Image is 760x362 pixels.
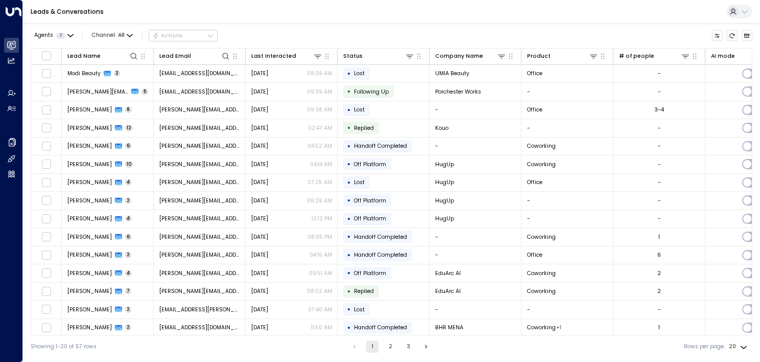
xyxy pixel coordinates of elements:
[31,7,104,16] a: Leads & Conversations
[67,197,112,205] span: Magdalena Nowak
[521,119,613,137] td: -
[251,251,268,259] span: Sep 09, 2025
[354,306,365,313] span: Lost
[654,106,664,114] div: 3-4
[354,287,374,295] span: Replied
[307,178,332,186] p: 07:25 AM
[343,52,363,61] div: Status
[307,287,332,295] p: 08:02 AM
[149,30,218,42] button: Actions
[435,324,463,331] span: BHR MENA
[149,30,218,42] div: Button group with a nested menu
[354,215,386,222] span: Off Platform
[251,324,268,331] span: Sep 03, 2025
[41,105,51,115] span: Toggle select row
[658,324,660,331] div: 1
[56,33,65,39] span: 1
[89,30,136,41] span: Channel:
[125,143,132,149] span: 6
[658,70,661,77] div: -
[521,83,613,101] td: -
[711,52,735,61] div: AI mode
[435,51,507,61] div: Company Name
[41,160,51,169] span: Toggle select row
[125,125,133,131] span: 12
[347,121,351,134] div: •
[41,87,51,97] span: Toggle select row
[435,178,454,186] span: HugUp
[527,324,556,331] span: Coworking
[309,269,332,277] p: 09:51 AM
[347,212,351,225] div: •
[159,197,240,205] span: magda@hugup.com
[354,161,386,168] span: Off Platform
[347,248,351,262] div: •
[251,215,268,222] span: Aug 06, 2025
[527,178,542,186] span: Office
[159,52,191,61] div: Lead Email
[67,124,112,132] span: Shaan Bassi
[67,106,112,114] span: Joshua Hone
[658,306,661,313] div: -
[527,70,542,77] span: Office
[657,251,661,259] div: 6
[159,51,231,61] div: Lead Email
[727,30,738,41] span: Refresh
[430,301,521,319] td: -
[118,32,125,38] span: All
[41,250,51,260] span: Toggle select row
[347,194,351,207] div: •
[435,197,454,205] span: HugUp
[347,176,351,189] div: •
[384,341,396,353] button: Go to page 2
[354,88,389,96] span: Following Up
[435,215,454,222] span: HugUp
[308,124,332,132] p: 02:47 AM
[527,161,556,168] span: Coworking
[347,85,351,98] div: •
[430,228,521,246] td: -
[251,306,268,313] span: Sep 04, 2025
[348,341,433,353] nav: pagination navigation
[251,287,268,295] span: Aug 05, 2025
[354,251,407,259] span: Handoff Completed
[159,287,240,295] span: hannah.wu@eduarc.ai
[347,140,351,153] div: •
[354,106,365,114] span: Lost
[41,123,51,133] span: Toggle select row
[159,233,240,241] span: richard.a.vatner@gmail.com
[343,51,415,61] div: Status
[41,196,51,206] span: Toggle select row
[430,101,521,119] td: -
[251,178,268,186] span: Sep 04, 2025
[67,161,112,168] span: Magdalena Nowak
[420,341,432,353] button: Go to next page
[527,269,556,277] span: Coworking
[67,269,112,277] span: Hannah Wu
[527,287,556,295] span: Coworking
[67,233,112,241] span: Richard Vatner
[251,70,268,77] span: Yesterday
[435,287,461,295] span: EduArc AI
[125,288,132,295] span: 7
[435,269,461,277] span: EduArc AI
[159,161,240,168] span: magda@hugup.com
[125,215,132,222] span: 4
[251,233,268,241] span: Sep 09, 2025
[729,341,749,353] div: 20
[141,88,148,95] span: 5
[435,52,483,61] div: Company Name
[125,252,132,258] span: 2
[67,287,112,295] span: Hannah Wu
[521,210,613,228] td: -
[125,106,132,113] span: 8
[521,301,613,319] td: -
[527,106,542,114] span: Office
[307,233,332,241] p: 08:05 PM
[307,142,332,150] p: 04:52 AM
[251,124,268,132] span: Yesterday
[67,88,129,96] span: andrew.debenham@theinstantgroup.com
[159,251,240,259] span: tom@smythco.co.uk
[347,321,351,334] div: •
[34,33,53,38] span: Agents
